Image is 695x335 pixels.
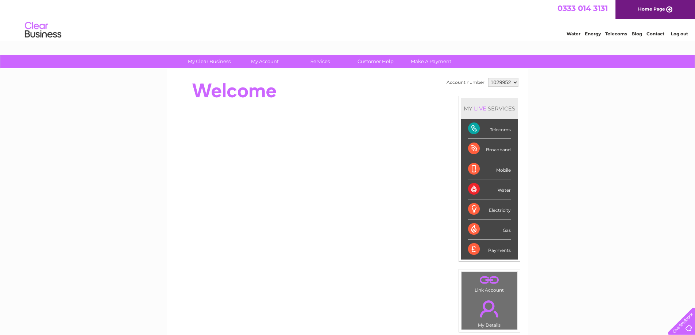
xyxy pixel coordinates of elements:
[468,159,511,179] div: Mobile
[461,98,518,119] div: MY SERVICES
[461,294,518,330] td: My Details
[567,31,580,36] a: Water
[461,272,518,295] td: Link Account
[175,4,520,35] div: Clear Business is a trading name of Verastar Limited (registered in [GEOGRAPHIC_DATA] No. 3667643...
[646,31,664,36] a: Contact
[468,119,511,139] div: Telecoms
[463,296,516,322] a: .
[472,105,488,112] div: LIVE
[290,55,350,68] a: Services
[468,179,511,199] div: Water
[24,19,62,41] img: logo.png
[671,31,688,36] a: Log out
[557,4,608,13] a: 0333 014 3131
[605,31,627,36] a: Telecoms
[179,55,239,68] a: My Clear Business
[235,55,295,68] a: My Account
[445,76,486,89] td: Account number
[468,139,511,159] div: Broadband
[468,219,511,239] div: Gas
[345,55,406,68] a: Customer Help
[401,55,461,68] a: Make A Payment
[468,199,511,219] div: Electricity
[632,31,642,36] a: Blog
[585,31,601,36] a: Energy
[463,274,516,287] a: .
[468,239,511,259] div: Payments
